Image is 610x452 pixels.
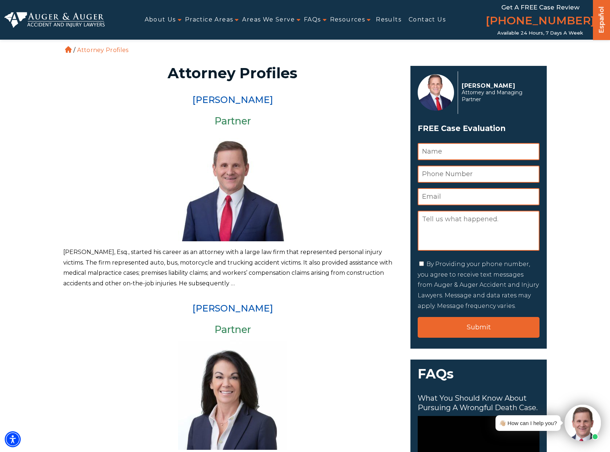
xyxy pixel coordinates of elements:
span: What you should know about pursuing a wrongful death case. [418,393,539,412]
span: FREE Case Evaluation [418,122,539,135]
p: [PERSON_NAME], Esq., started his career as an attorney with a large law firm that represented per... [63,247,402,289]
img: Herbert Auger [178,132,287,241]
p: [PERSON_NAME] [462,82,535,89]
input: Phone Number [418,166,539,183]
input: Submit [418,317,539,338]
a: Resources [330,12,365,28]
h3: Partner [63,324,402,335]
a: About Us [145,12,176,28]
span: Available 24 Hours, 7 Days a Week [497,30,583,36]
img: Herbert Auger [418,74,454,111]
a: FAQs [304,12,321,28]
input: Name [418,143,539,160]
a: Areas We Serve [242,12,295,28]
a: Home [65,46,72,53]
input: Email [418,188,539,205]
span: Attorney and Managing Partner [462,89,535,103]
a: Contact Us [409,12,446,28]
span: FAQs [410,360,547,394]
a: Results [376,12,401,28]
span: Get a FREE Case Review [501,4,579,11]
h1: Attorney Profiles [68,66,397,80]
li: Attorney Profiles [75,47,130,53]
a: Practice Areas [185,12,233,28]
a: [PHONE_NUMBER] [486,13,595,30]
a: [PERSON_NAME] [192,303,273,314]
h3: Partner [63,116,402,127]
img: Intaker widget Avatar [565,405,601,441]
img: Auger & Auger Accident and Injury Lawyers Logo [4,12,105,27]
a: [PERSON_NAME] [192,94,273,105]
img: Arlene Auger [178,341,287,450]
div: Accessibility Menu [5,431,21,447]
div: 👋🏼 How can I help you? [499,418,557,428]
label: By Providing your phone number, you agree to receive text messages from Auger & Auger Accident an... [418,261,539,309]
